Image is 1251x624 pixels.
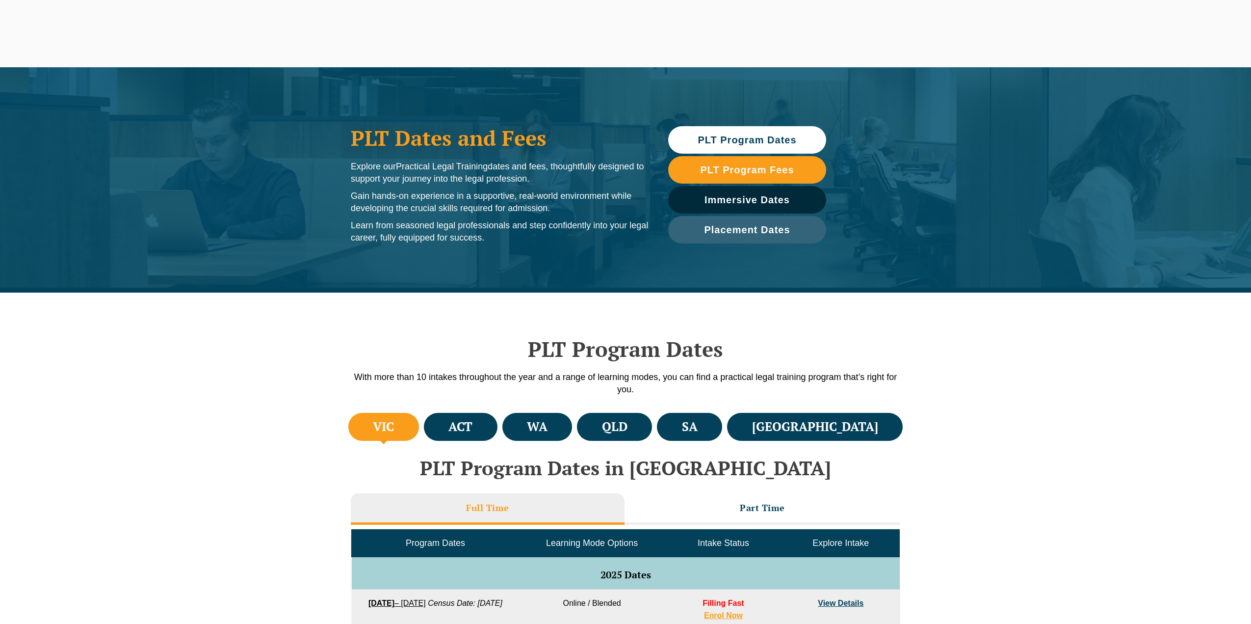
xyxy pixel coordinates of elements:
[682,419,698,435] h4: SA
[704,225,790,235] span: Placement Dates
[812,538,869,548] span: Explore Intake
[698,538,749,548] span: Intake Status
[600,568,651,581] span: 2025 Dates
[700,165,794,175] span: PLT Program Fees
[704,611,743,620] a: Enrol Now
[351,190,649,215] p: Gain hands-on experience in a supportive, real-world environment while developing the crucial ski...
[752,419,878,435] h4: [GEOGRAPHIC_DATA]
[546,538,638,548] span: Learning Mode Options
[373,419,394,435] h4: VIC
[466,502,509,514] h3: Full Time
[346,337,905,361] h2: PLT Program Dates
[351,126,649,150] h1: PLT Dates and Fees
[703,599,744,607] span: Filling Fast
[406,538,465,548] span: Program Dates
[668,126,826,154] a: PLT Program Dates
[448,419,472,435] h4: ACT
[351,161,649,185] p: Explore our dates and fees, thoughtfully designed to support your journey into the legal profession.
[704,195,790,205] span: Immersive Dates
[818,599,863,607] a: View Details
[668,216,826,244] a: Placement Dates
[346,371,905,396] p: With more than 10 intakes throughout the year and a range of learning modes, you can find a pract...
[698,135,796,145] span: PLT Program Dates
[602,419,627,435] h4: QLD
[346,457,905,479] h2: PLT Program Dates in [GEOGRAPHIC_DATA]
[368,599,426,607] a: [DATE]– [DATE]
[668,186,826,214] a: Immersive Dates
[527,419,547,435] h4: WA
[668,156,826,184] a: PLT Program Fees
[351,219,649,244] p: Learn from seasoned legal professionals and step confidently into your legal career, fully equipp...
[740,502,785,514] h3: Part Time
[396,162,488,171] span: Practical Legal Training
[428,599,502,607] em: Census Date: [DATE]
[368,599,394,607] strong: [DATE]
